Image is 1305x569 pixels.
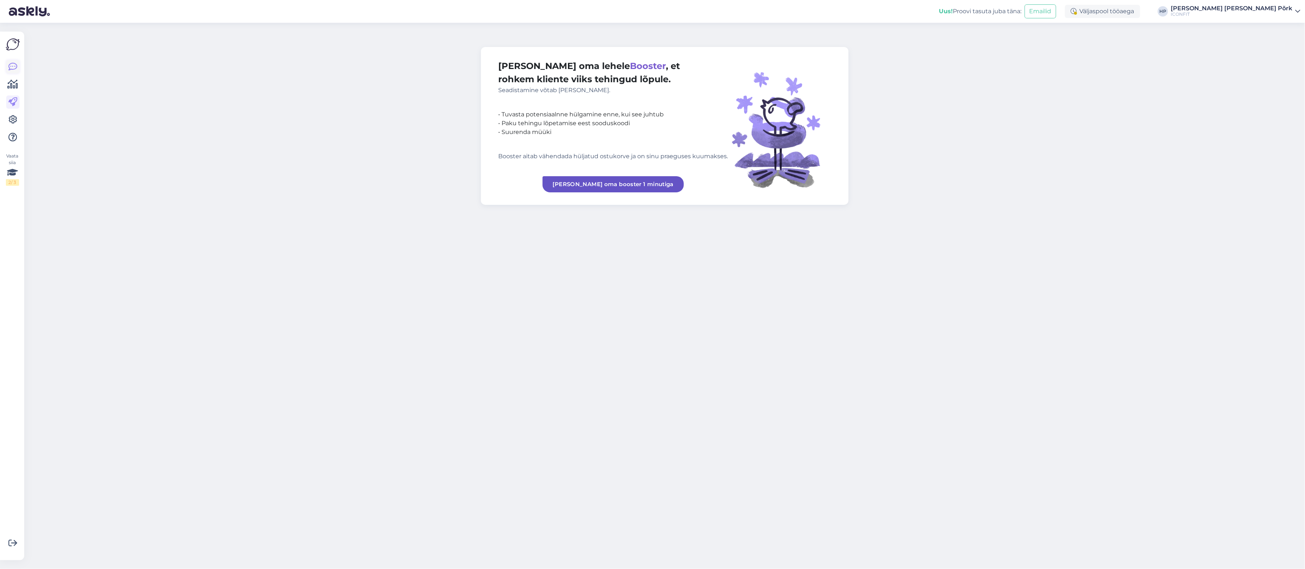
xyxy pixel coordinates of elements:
div: ICONFIT [1171,11,1293,17]
button: Emailid [1025,4,1056,18]
a: [PERSON_NAME] oma booster 1 minutiga [543,176,684,192]
div: • Paku tehingu lõpetamise eest sooduskoodi [499,119,728,128]
div: [PERSON_NAME] [PERSON_NAME] Põrk [1171,6,1293,11]
div: Vaata siia [6,153,19,186]
a: [PERSON_NAME] [PERSON_NAME] PõrkICONFIT [1171,6,1301,17]
div: Booster aitab vähendada hüljatud ostukorve ja on sinu praeguses kuumakses. [499,152,728,161]
div: • Tuvasta potensiaalnne hülgamine enne, kui see juhtub [499,110,728,119]
div: HP [1158,6,1168,17]
div: Väljaspool tööaega [1065,5,1140,18]
div: [PERSON_NAME] oma lehele , et rohkem kliente viiks tehingud lõpule. [499,59,728,95]
img: illustration [728,59,831,192]
div: 2 / 3 [6,179,19,186]
div: • Suurenda müüki [499,128,728,137]
div: Proovi tasuta juba täna: [939,7,1022,16]
div: Seadistamine võtab [PERSON_NAME]. [499,86,728,95]
img: Askly Logo [6,37,20,51]
b: Uus! [939,8,953,15]
span: Booster [630,61,666,71]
